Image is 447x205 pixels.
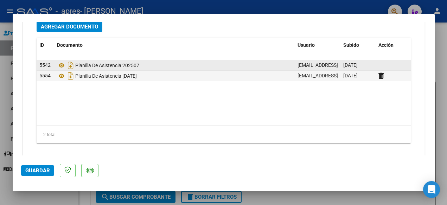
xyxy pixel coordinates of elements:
button: Guardar [21,165,54,176]
span: [EMAIL_ADDRESS][DOMAIN_NAME] - [PERSON_NAME] [298,73,417,78]
div: DOCUMENTACIÓN RESPALDATORIA [23,16,424,160]
div: 2 total [37,126,411,143]
span: Planilla De Asistencia [DATE] [57,73,137,79]
button: Agregar Documento [37,21,102,32]
datatable-header-cell: Usuario [295,38,340,53]
span: [DATE] [343,73,358,78]
span: Subido [343,42,359,48]
i: Descargar documento [66,60,75,71]
span: Planilla De Asistencia 202507 [57,63,139,68]
span: Guardar [25,167,50,174]
span: [EMAIL_ADDRESS][DOMAIN_NAME] - [PERSON_NAME] [298,62,417,68]
span: Agregar Documento [41,24,98,30]
div: Open Intercom Messenger [423,181,440,198]
span: Documento [57,42,83,48]
span: [DATE] [343,62,358,68]
span: Usuario [298,42,315,48]
datatable-header-cell: Acción [376,38,411,53]
span: 5554 [39,73,51,78]
datatable-header-cell: Documento [54,38,295,53]
datatable-header-cell: Subido [340,38,376,53]
span: 5542 [39,62,51,68]
i: Descargar documento [66,70,75,82]
datatable-header-cell: ID [37,38,54,53]
span: ID [39,42,44,48]
span: Acción [378,42,394,48]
